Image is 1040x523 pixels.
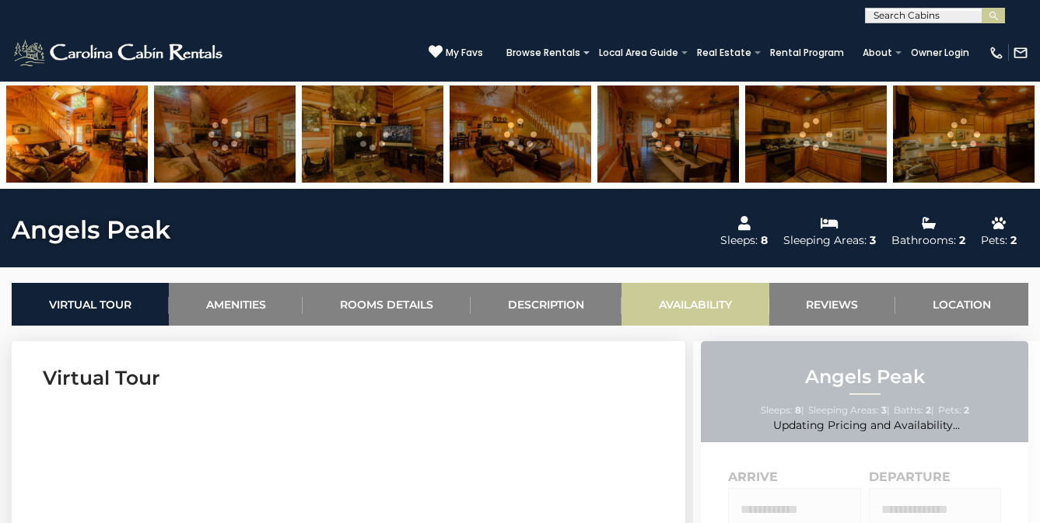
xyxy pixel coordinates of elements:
a: Reviews [769,283,896,326]
div: Updating Pricing and Availability... [693,418,1040,432]
a: Rental Program [762,42,852,64]
img: 163263839 [450,85,591,183]
h3: Virtual Tour [43,364,654,392]
a: Rooms Details [303,283,471,326]
a: Location [895,283,1028,326]
a: Availability [622,283,769,326]
img: 163263860 [302,85,443,183]
img: mail-regular-white.png [1013,45,1028,61]
img: White-1-2.png [12,37,227,68]
span: My Favs [446,46,483,60]
a: Amenities [169,283,303,326]
img: 163263863 [893,85,1035,183]
a: My Favs [429,44,483,61]
img: phone-regular-white.png [989,45,1004,61]
img: 163263840 [597,85,739,183]
a: About [855,42,900,64]
a: Owner Login [903,42,977,64]
a: Local Area Guide [591,42,686,64]
img: 163263857 [154,85,296,183]
a: Browse Rentals [499,42,588,64]
a: Virtual Tour [12,283,169,326]
img: 163263858 [6,85,148,183]
img: 163263841 [745,85,887,183]
a: Description [471,283,622,326]
a: Real Estate [689,42,759,64]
